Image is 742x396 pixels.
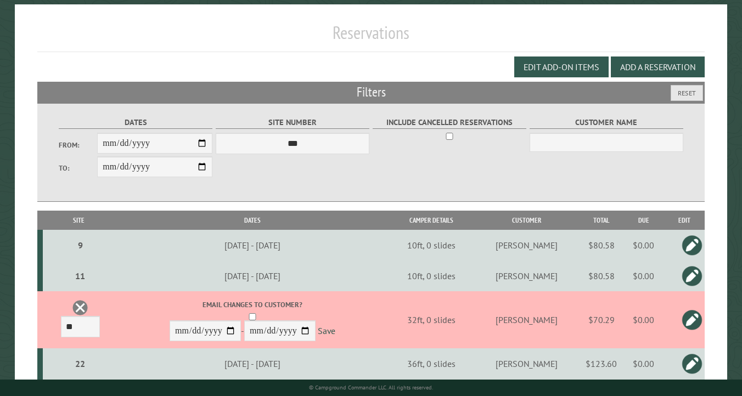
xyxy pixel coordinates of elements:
[530,116,683,129] label: Customer Name
[390,230,474,261] td: 10ft, 0 slides
[611,56,705,77] button: Add a Reservation
[318,326,335,337] a: Save
[474,348,580,379] td: [PERSON_NAME]
[373,116,526,129] label: Include Cancelled Reservations
[474,211,580,230] th: Customer
[59,163,97,173] label: To:
[623,291,664,348] td: $0.00
[47,358,114,369] div: 22
[623,230,664,261] td: $0.00
[309,384,433,391] small: © Campground Commander LLC. All rights reserved.
[59,116,212,129] label: Dates
[580,261,623,291] td: $80.58
[580,291,623,348] td: $70.29
[390,348,474,379] td: 36ft, 0 slides
[623,348,664,379] td: $0.00
[474,230,580,261] td: [PERSON_NAME]
[47,240,114,251] div: 9
[117,299,388,310] label: Email changes to customer?
[115,211,389,230] th: Dates
[72,299,88,316] a: Delete this reservation
[37,22,705,52] h1: Reservations
[47,270,114,281] div: 11
[474,291,580,348] td: [PERSON_NAME]
[117,358,388,369] div: [DATE] - [DATE]
[43,211,116,230] th: Site
[580,348,623,379] td: $123.60
[474,261,580,291] td: [PERSON_NAME]
[664,211,705,230] th: Edit
[623,211,664,230] th: Due
[117,299,388,344] div: -
[216,116,369,129] label: Site Number
[390,211,474,230] th: Camper Details
[580,230,623,261] td: $80.58
[580,211,623,230] th: Total
[117,270,388,281] div: [DATE] - [DATE]
[671,85,703,101] button: Reset
[390,261,474,291] td: 10ft, 0 slides
[514,56,609,77] button: Edit Add-on Items
[390,291,474,348] td: 32ft, 0 slides
[623,261,664,291] td: $0.00
[117,240,388,251] div: [DATE] - [DATE]
[59,140,97,150] label: From:
[37,82,705,103] h2: Filters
